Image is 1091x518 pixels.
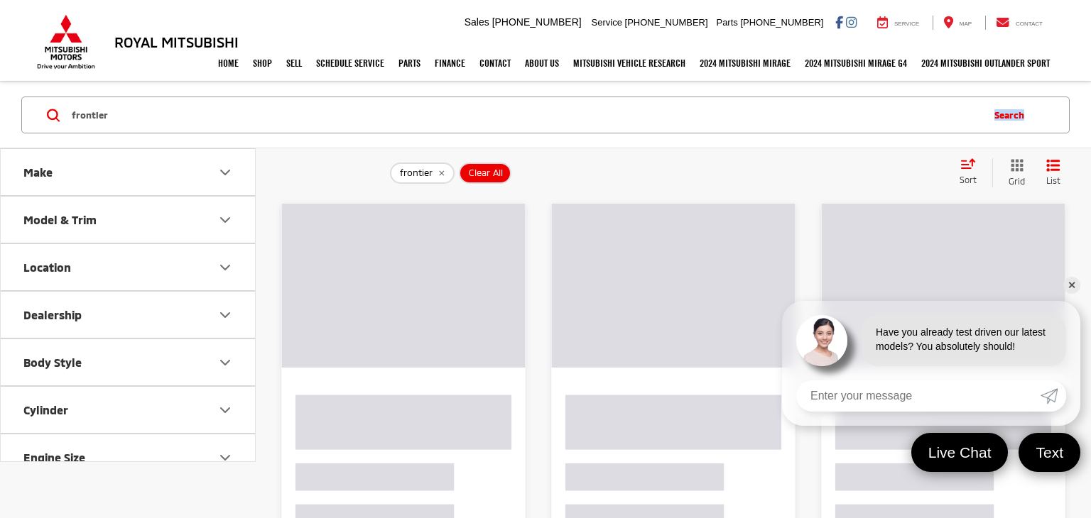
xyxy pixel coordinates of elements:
a: Parts: Opens in a new tab [391,45,428,81]
button: Clear All [459,162,511,184]
span: Sort [960,175,977,184]
div: Dealership [23,308,82,321]
a: Home [211,45,246,81]
a: Map [933,16,982,30]
div: Location [217,259,234,276]
button: Engine SizeEngine Size [1,434,256,480]
div: Body Style [23,356,82,369]
div: Make [23,165,53,179]
span: Clear All [469,167,503,179]
button: remove frontier [390,162,455,184]
span: [PHONE_NUMBER] [492,16,582,28]
a: About Us [518,45,566,81]
button: Search [980,97,1045,133]
button: Select sort value [952,158,992,187]
div: Body Style [217,354,234,371]
div: Engine Size [23,451,85,464]
span: [PHONE_NUMBER] [625,17,708,28]
div: Model & Trim [217,211,234,228]
a: Finance [428,45,472,81]
a: Contact [472,45,518,81]
button: LocationLocation [1,244,256,290]
a: Submit [1041,380,1066,412]
a: Shop [246,45,279,81]
a: Instagram: Click to visit our Instagram page [846,16,857,28]
img: Agent profile photo [796,315,847,366]
input: Enter your message [796,380,1041,412]
button: Model & TrimModel & Trim [1,197,256,243]
div: Cylinder [217,402,234,419]
a: Sell [279,45,309,81]
span: Text [1028,443,1070,462]
span: Live Chat [921,443,999,462]
button: CylinderCylinder [1,387,256,433]
span: Sales [465,16,489,28]
button: DealershipDealership [1,292,256,338]
a: Text [1019,433,1080,472]
button: Body StyleBody Style [1,339,256,385]
input: Search by Make, Model, or Keyword [70,98,980,132]
span: Service [894,21,919,27]
span: [PHONE_NUMBER] [740,17,823,28]
span: List [1046,175,1060,187]
span: Map [960,21,972,27]
a: Live Chat [911,433,1009,472]
button: List View [1036,158,1071,187]
a: Facebook: Click to visit our Facebook page [835,16,843,28]
a: Schedule Service: Opens in a new tab [309,45,391,81]
div: Make [217,164,234,181]
div: Model & Trim [23,213,97,226]
button: Grid View [992,158,1036,187]
div: Dealership [217,307,234,324]
div: Location [23,260,71,274]
span: Parts [716,17,737,28]
a: Service [867,16,930,30]
a: 2024 Mitsubishi Mirage [693,45,798,81]
h3: Royal Mitsubishi [114,34,239,50]
div: Cylinder [23,403,68,417]
a: 2024 Mitsubishi Outlander SPORT [914,45,1057,81]
a: Mitsubishi Vehicle Research [566,45,693,81]
a: Contact [985,16,1053,30]
span: Service [592,17,622,28]
div: Engine Size [217,449,234,466]
a: 2024 Mitsubishi Mirage G4 [798,45,914,81]
span: frontier [400,167,433,179]
button: MakeMake [1,149,256,195]
div: Have you already test driven our latest models? You absolutely should! [862,315,1066,366]
span: Grid [1009,175,1025,187]
span: Contact [1016,21,1043,27]
img: Mitsubishi [34,14,98,70]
